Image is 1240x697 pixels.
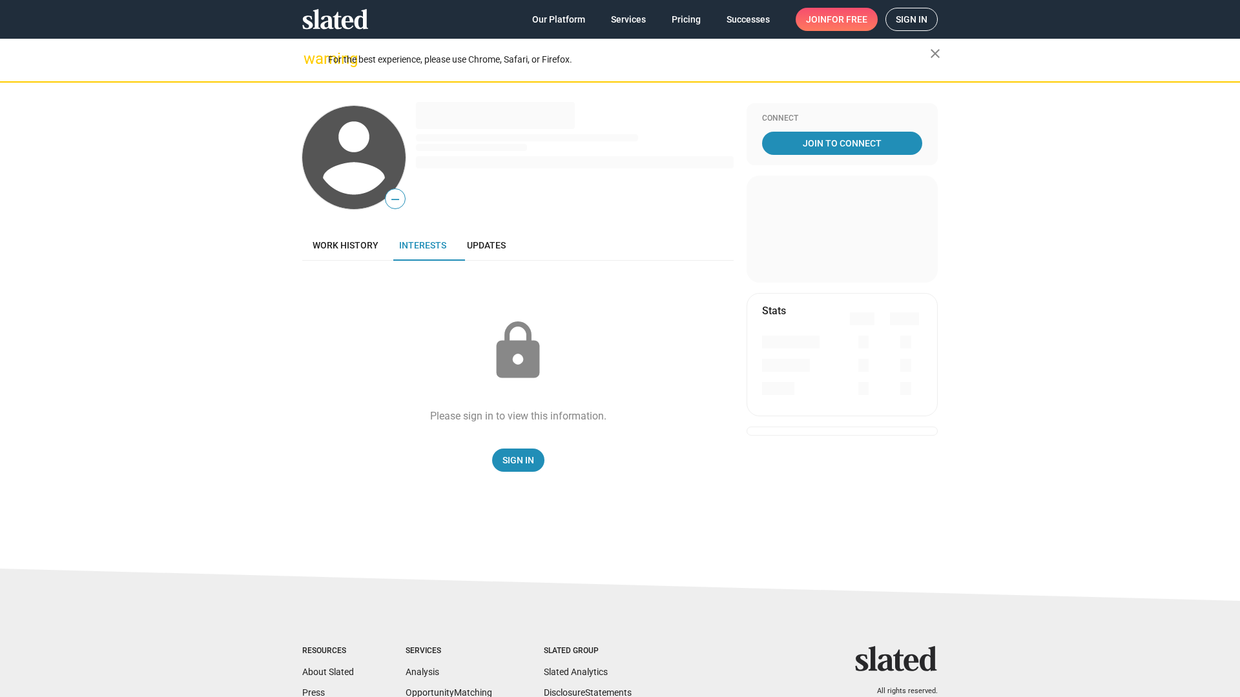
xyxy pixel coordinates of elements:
[762,114,922,124] div: Connect
[896,8,927,30] span: Sign in
[611,8,646,31] span: Services
[796,8,878,31] a: Joinfor free
[486,319,550,383] mat-icon: lock
[302,667,354,677] a: About Slated
[522,8,595,31] a: Our Platform
[302,230,389,261] a: Work history
[532,8,585,31] span: Our Platform
[544,646,632,656] div: Slated Group
[304,51,319,66] mat-icon: warning
[328,51,930,68] div: For the best experience, please use Chrome, Safari, or Firefox.
[302,646,354,656] div: Resources
[762,304,786,318] mat-card-title: Stats
[313,240,378,250] span: Work history
[885,8,938,31] a: Sign in
[827,8,867,31] span: for free
[762,132,922,155] a: Join To Connect
[406,646,492,656] div: Services
[661,8,711,31] a: Pricing
[406,667,439,677] a: Analysis
[399,240,446,250] span: Interests
[727,8,770,31] span: Successes
[430,409,606,423] div: Please sign in to view this information.
[927,46,943,61] mat-icon: close
[467,240,506,250] span: Updates
[601,8,656,31] a: Services
[389,230,457,261] a: Interests
[672,8,701,31] span: Pricing
[457,230,516,261] a: Updates
[492,449,544,472] a: Sign In
[386,191,405,208] span: —
[544,667,608,677] a: Slated Analytics
[716,8,780,31] a: Successes
[806,8,867,31] span: Join
[502,449,534,472] span: Sign In
[765,132,920,155] span: Join To Connect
